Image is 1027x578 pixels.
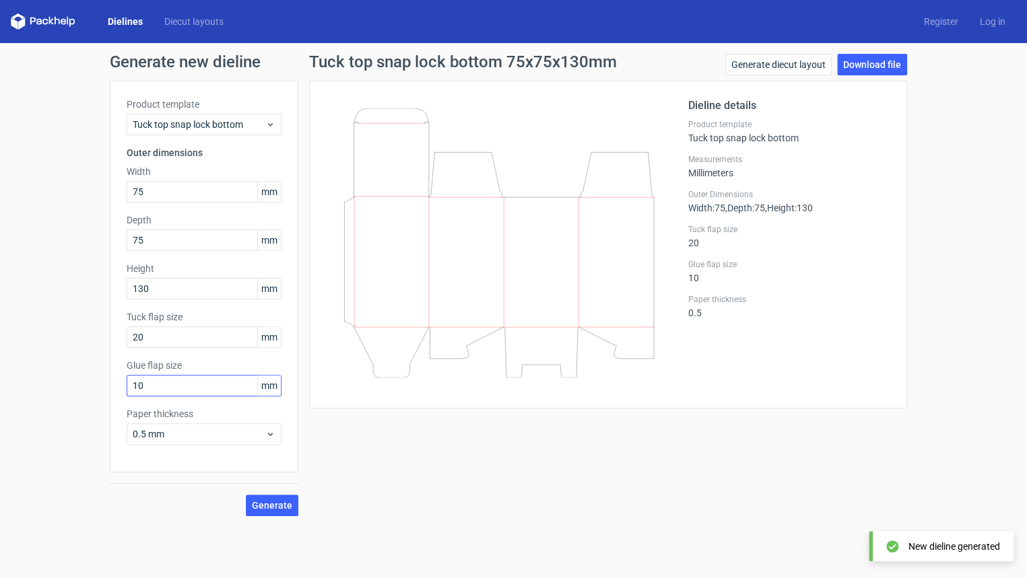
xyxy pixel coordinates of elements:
label: Paper thickness [127,407,281,421]
label: Measurements [688,154,890,165]
a: Dielines [97,15,154,28]
div: Tuck top snap lock bottom [688,119,890,143]
span: mm [257,375,281,396]
a: Register [913,15,969,28]
label: Outer Dimensions [688,189,890,200]
label: Product template [688,119,890,130]
label: Depth [127,213,281,227]
label: Product template [127,98,281,111]
span: mm [257,279,281,299]
label: Height [127,262,281,275]
div: 20 [688,224,890,248]
span: , Depth : 75 [725,203,765,213]
div: New dieline generated [908,540,1000,553]
div: Millimeters [688,154,890,178]
span: Generate [252,501,292,510]
h2: Dieline details [688,98,890,114]
div: 10 [688,259,890,283]
h1: Generate new dieline [110,54,918,70]
span: mm [257,327,281,347]
label: Width [127,165,281,178]
a: Download file [837,54,907,75]
a: Diecut layouts [154,15,234,28]
div: 0.5 [688,294,890,318]
button: Generate [246,495,298,516]
h1: Tuck top snap lock bottom 75x75x130mm [309,54,617,70]
span: , Height : 130 [765,203,813,213]
span: Width : 75 [688,203,725,213]
span: mm [257,230,281,250]
label: Tuck flap size [127,310,281,324]
label: Glue flap size [127,359,281,372]
a: Log in [969,15,1016,28]
span: Tuck top snap lock bottom [133,118,265,131]
span: mm [257,182,281,202]
span: 0.5 mm [133,427,265,441]
label: Tuck flap size [688,224,890,235]
a: Generate diecut layout [725,54,832,75]
label: Paper thickness [688,294,890,305]
h3: Outer dimensions [127,146,281,159]
label: Glue flap size [688,259,890,270]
